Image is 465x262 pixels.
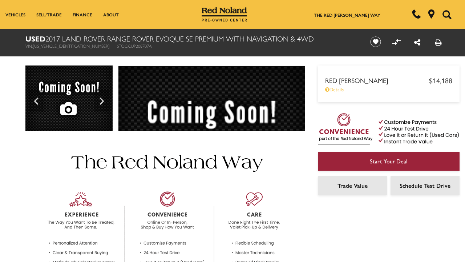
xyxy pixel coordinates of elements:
[325,76,429,85] span: Red [PERSON_NAME]
[391,176,460,195] a: Schedule Test Drive
[318,176,387,195] a: Trade Value
[25,35,358,43] h1: 2017 Land Rover Range Rover Evoque SE Premium With Navigation & 4WD
[25,43,33,49] span: VIN:
[117,43,131,49] span: Stock:
[25,33,45,44] strong: Used
[400,181,450,190] span: Schedule Test Drive
[318,152,460,171] a: Start Your Deal
[314,12,380,18] a: The Red [PERSON_NAME] Way
[202,7,247,22] img: Red Noland Pre-Owned
[440,0,454,29] button: Open the search field
[391,36,402,47] button: Compare vehicle
[370,157,408,165] span: Start Your Deal
[325,86,452,93] a: Details
[368,36,384,48] button: Save vehicle
[118,65,305,210] img: Used 2017 White Land Rover SE Premium image 1
[429,75,452,86] span: $14,188
[435,37,442,47] a: Print this Used 2017 Land Rover Range Rover Evoque SE Premium With Navigation & 4WD
[414,37,420,47] a: Share this Used 2017 Land Rover Range Rover Evoque SE Premium With Navigation & 4WD
[131,43,152,49] span: UP208707A
[202,10,247,17] a: Red Noland Pre-Owned
[337,181,368,190] span: Trade Value
[325,75,452,86] a: Red [PERSON_NAME] $14,188
[33,43,110,49] span: [US_VEHICLE_IDENTIFICATION_NUMBER]
[25,65,113,133] img: Used 2017 White Land Rover SE Premium image 1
